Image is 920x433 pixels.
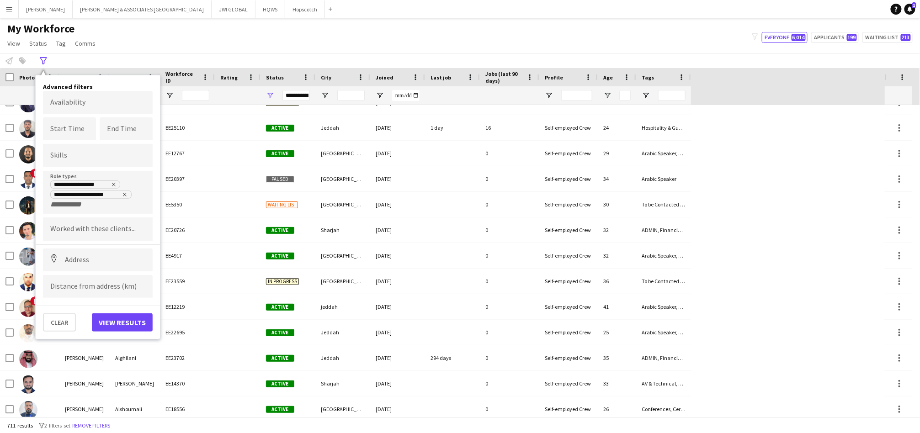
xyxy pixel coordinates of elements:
[315,166,370,191] div: [GEOGRAPHIC_DATA]
[636,141,691,166] div: Arabic Speaker, Conferences, Ceremonies & Exhibitions, Done by Sana, Hospitality & Guest Relation...
[160,192,215,217] div: EE5350
[160,345,215,370] div: EE23702
[337,90,365,101] input: City Filter Input
[598,371,636,396] div: 33
[54,182,117,189] div: Production Manager
[19,401,37,419] img: Abdullah Alshoumali
[862,32,913,43] button: Waiting list213
[636,294,691,319] div: Arabic Speaker, Done by [PERSON_NAME], Live Shows & Festivals, Manager, Mega Project, Production,...
[165,70,198,84] span: Workforce ID
[539,192,598,217] div: Self-employed Crew
[266,253,294,259] span: Active
[315,371,370,396] div: Sharjah
[545,91,553,100] button: Open Filter Menu
[480,396,539,422] div: 0
[30,169,39,178] span: !
[904,4,915,15] a: 1
[19,74,35,81] span: Photo
[75,39,96,48] span: Comms
[636,243,691,268] div: Arabic Speaker, AV & Technical, Conferences, Ceremonies & Exhibitions, Creative Design & Content,...
[636,396,691,422] div: Conferences, Ceremonies & Exhibitions, Coordinator, Done by [PERSON_NAME], Live Shows & Festivals...
[19,171,37,189] img: Abdelrahman Essa
[160,269,215,294] div: EE23559
[603,91,612,100] button: Open Filter Menu
[321,74,331,81] span: City
[19,145,37,164] img: Abdelmegid Mohammed
[266,406,294,413] span: Active
[539,345,598,370] div: Self-employed Crew
[370,396,425,422] div: [DATE]
[762,32,808,43] button: Everyone6,014
[266,201,298,208] span: Waiting list
[480,345,539,370] div: 0
[370,166,425,191] div: [DATE]
[315,192,370,217] div: [GEOGRAPHIC_DATA]
[658,90,686,101] input: Tags Filter Input
[539,294,598,319] div: Self-employed Crew
[480,269,539,294] div: 0
[182,90,209,101] input: Workforce ID Filter Input
[285,0,325,18] button: Hopscotch
[19,120,37,138] img: Abdelhafez Al hussein
[480,115,539,140] div: 16
[19,324,37,343] img: Abdul Rahman Mohammed Mohiuddin
[266,91,274,100] button: Open Filter Menu
[485,70,523,84] span: Jobs (last 90 days)
[598,243,636,268] div: 32
[110,371,160,396] div: [PERSON_NAME]
[43,83,153,91] h4: Advanced filters
[636,115,691,140] div: Hospitality & Guest Relations, Payroll Only
[53,37,69,49] a: Tag
[370,294,425,319] div: [DATE]
[636,192,691,217] div: To be Contacted by [PERSON_NAME]
[19,273,37,291] img: Abdul karim Shaik
[315,345,370,370] div: Jeddah
[598,294,636,319] div: 41
[480,320,539,345] div: 0
[160,141,215,166] div: EE12767
[376,74,394,81] span: Joined
[7,39,20,48] span: View
[266,227,294,234] span: Active
[480,217,539,243] div: 0
[50,201,89,209] input: + Role type
[266,329,294,336] span: Active
[811,32,859,43] button: Applicants199
[539,320,598,345] div: Self-employed Crew
[160,320,215,345] div: EE22695
[70,421,112,431] button: Remove filters
[115,74,142,81] span: Last Name
[19,299,37,317] img: Abdul Rahim Yahya
[160,294,215,319] div: EE12219
[255,0,285,18] button: HQWS
[376,91,384,100] button: Open Filter Menu
[266,304,294,311] span: Active
[109,182,117,189] delete-icon: Remove tag
[59,371,110,396] div: [PERSON_NAME]
[7,22,74,36] span: My Workforce
[539,243,598,268] div: Self-employed Crew
[19,196,37,215] img: Abdul Azeem Khan
[266,150,294,157] span: Active
[539,217,598,243] div: Self-employed Crew
[19,222,37,240] img: Abdul Baset Faqiri
[266,74,284,81] span: Status
[636,371,691,396] div: AV & Technical, Conferences, Ceremonies & Exhibitions, Creative Design & Content, Done by [PERSON...
[160,115,215,140] div: EE25110
[160,217,215,243] div: EE20726
[315,294,370,319] div: jeddah
[603,74,613,81] span: Age
[160,371,215,396] div: EE14370
[71,37,99,49] a: Comms
[266,355,294,362] span: Active
[59,345,110,370] div: [PERSON_NAME]
[19,375,37,394] img: Abdullah Ahmed
[598,269,636,294] div: 36
[598,217,636,243] div: 32
[54,192,128,199] div: Production Coordinator
[598,192,636,217] div: 30
[110,396,160,422] div: Alshoumali
[636,269,691,294] div: To be Contacted by [PERSON_NAME]
[598,141,636,166] div: 29
[19,0,73,18] button: [PERSON_NAME]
